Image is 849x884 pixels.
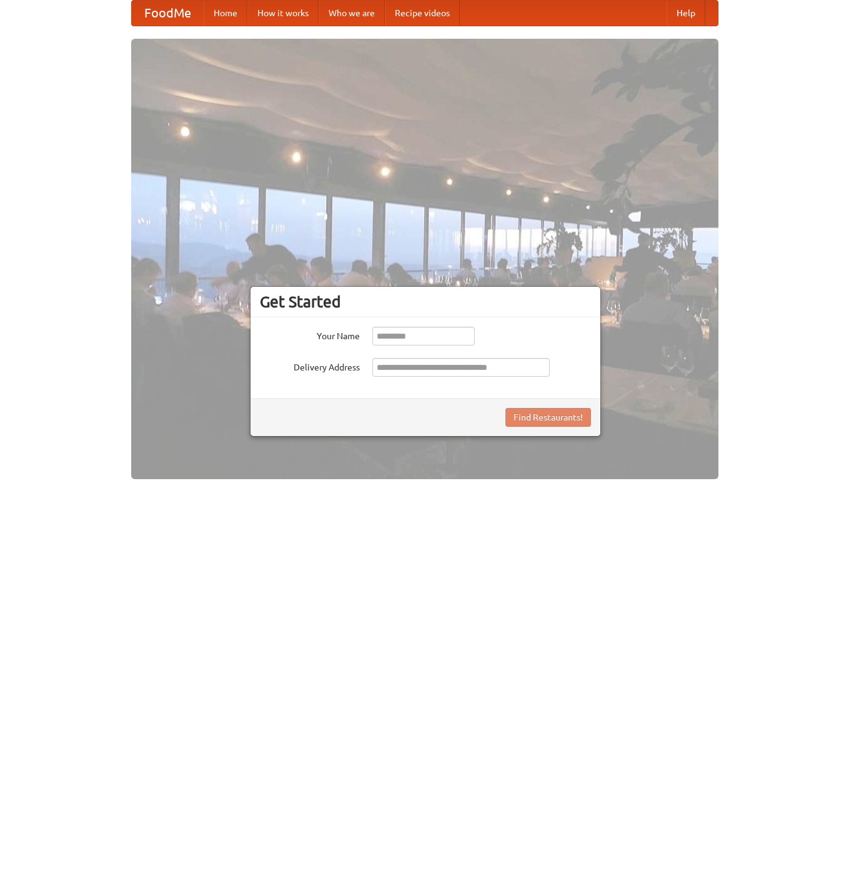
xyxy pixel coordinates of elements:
[667,1,705,26] a: Help
[505,408,591,427] button: Find Restaurants!
[204,1,247,26] a: Home
[132,1,204,26] a: FoodMe
[260,358,360,374] label: Delivery Address
[260,327,360,342] label: Your Name
[260,292,591,311] h3: Get Started
[385,1,460,26] a: Recipe videos
[319,1,385,26] a: Who we are
[247,1,319,26] a: How it works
